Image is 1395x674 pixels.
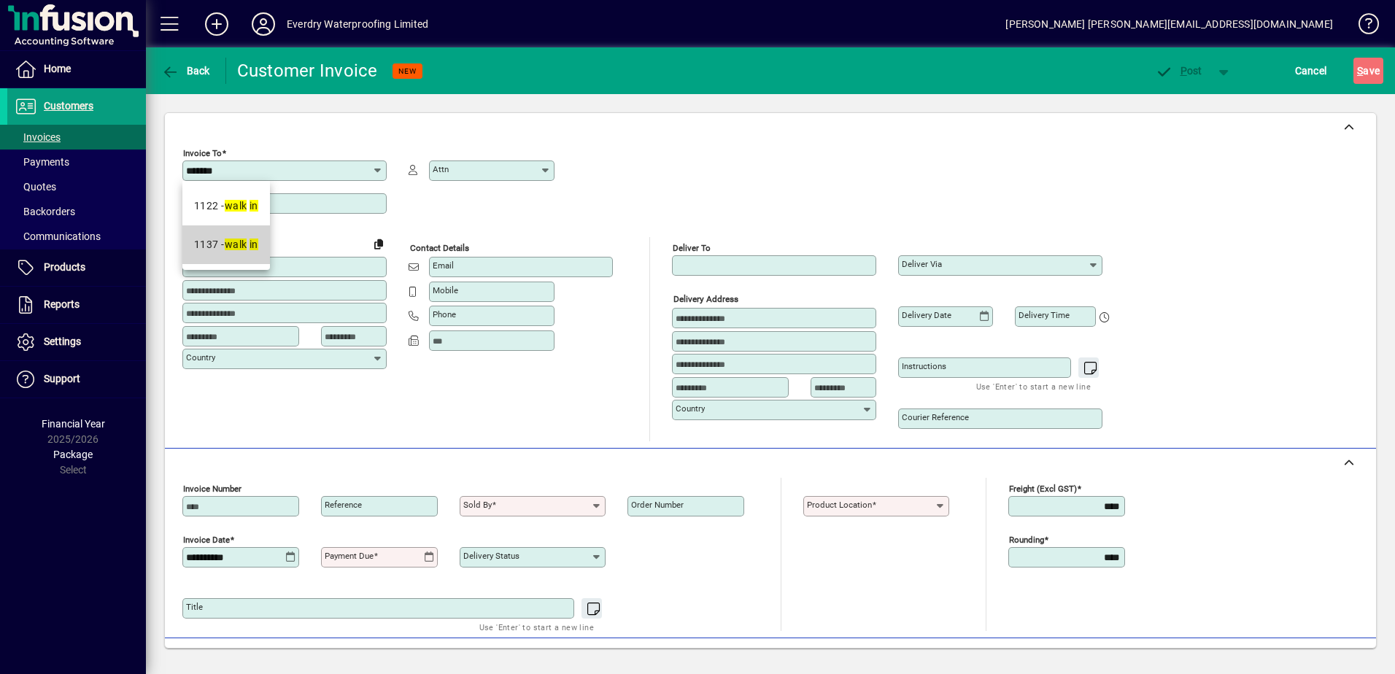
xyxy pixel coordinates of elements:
div: Customer Invoice [237,59,378,82]
span: Communications [15,231,101,242]
span: Quotes [15,181,56,193]
button: Add [193,11,240,37]
span: Customers [44,100,93,112]
mat-label: Delivery status [463,551,519,561]
a: Reports [7,287,146,323]
span: Product [1277,647,1336,670]
mat-label: Delivery date [902,310,951,320]
mat-label: Attn [433,164,449,174]
button: Cancel [1291,58,1331,84]
a: Knowledge Base [1348,3,1377,50]
mat-label: Freight (excl GST) [1009,484,1077,494]
mat-label: Email [433,260,454,271]
div: [PERSON_NAME] [PERSON_NAME][EMAIL_ADDRESS][DOMAIN_NAME] [1005,12,1333,36]
mat-label: Invoice number [183,484,241,494]
span: P [1180,65,1187,77]
a: Backorders [7,199,146,224]
mat-label: Deliver To [673,243,711,253]
mat-label: Sold by [463,500,492,510]
span: Settings [44,336,81,347]
span: ave [1357,59,1380,82]
span: Reports [44,298,80,310]
span: Support [44,373,80,384]
button: Save [1353,58,1383,84]
mat-label: Order number [631,500,684,510]
app-page-header-button: Back [146,58,226,84]
button: Profile [240,11,287,37]
mat-label: Country [186,352,215,363]
mat-label: Instructions [902,361,946,371]
span: NEW [398,66,417,76]
mat-label: Phone [433,309,456,319]
mat-label: Rounding [1009,535,1044,545]
a: Settings [7,324,146,360]
mat-label: Product location [807,500,872,510]
mat-label: Reference [325,500,362,510]
mat-hint: Use 'Enter' to start a new line [976,378,1091,395]
a: Support [7,361,146,398]
a: Invoices [7,125,146,150]
mat-label: Country [676,403,705,414]
button: Post [1148,58,1210,84]
button: Copy to Delivery address [367,232,390,255]
button: Product [1270,646,1343,672]
mat-hint: Use 'Enter' to start a new line [479,619,594,635]
span: Backorders [15,206,75,217]
div: 1137 - [194,237,258,252]
mat-label: Title [186,602,203,612]
mat-label: Mobile [433,285,458,295]
em: walk [225,239,247,250]
em: in [250,200,258,212]
span: Back [161,65,210,77]
span: Products [44,261,85,273]
span: Cancel [1295,59,1327,82]
div: 1122 - [194,198,258,214]
button: Back [158,58,214,84]
span: Home [44,63,71,74]
span: ost [1155,65,1202,77]
mat-label: Delivery time [1019,310,1070,320]
a: Quotes [7,174,146,199]
span: Payments [15,156,69,168]
em: walk [225,200,247,212]
mat-label: Deliver via [902,259,942,269]
mat-label: Invoice To [183,148,222,158]
a: Home [7,51,146,88]
a: Products [7,249,146,286]
span: S [1357,65,1363,77]
mat-label: Payment due [325,551,374,561]
a: Payments [7,150,146,174]
span: Invoices [15,131,61,143]
mat-option: 1122 - walk in [182,187,270,225]
span: Package [53,449,93,460]
mat-option: 1137 - walk in [182,225,270,264]
span: Financial Year [42,418,105,430]
a: Communications [7,224,146,249]
div: Everdry Waterproofing Limited [287,12,428,36]
mat-label: Courier Reference [902,412,969,422]
mat-label: Invoice date [183,535,230,545]
em: in [250,239,258,250]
